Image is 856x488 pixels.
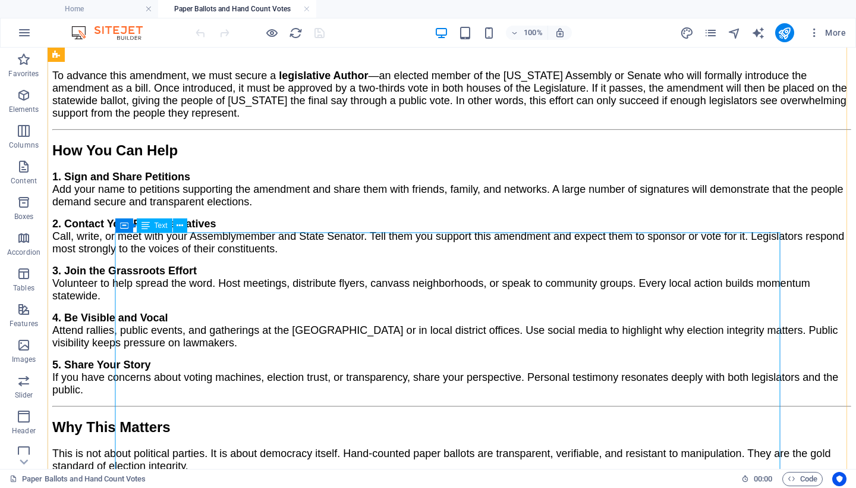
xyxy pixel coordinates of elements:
img: Editor Logo [68,26,158,40]
p: Header [12,426,36,436]
span: More [808,27,846,39]
i: Reload page [289,26,303,40]
button: pages [704,26,718,40]
i: Publish [778,26,791,40]
span: : [762,474,764,483]
h4: Paper Ballots and Hand Count Votes [158,2,316,15]
h6: Session time [741,472,773,486]
button: text_generator [751,26,766,40]
p: Columns [9,140,39,150]
h6: 100% [524,26,543,40]
a: Click to cancel selection. Double-click to open Pages [10,472,146,486]
button: Code [782,472,823,486]
button: 100% [506,26,548,40]
button: navigator [728,26,742,40]
button: publish [775,23,794,42]
p: Accordion [7,248,40,257]
i: Design (Ctrl+Alt+Y) [680,26,694,40]
p: Content [11,176,37,186]
p: Images [12,355,36,364]
span: 00 00 [754,472,772,486]
p: Elements [9,105,39,114]
i: Navigator [728,26,741,40]
p: Slider [15,390,33,400]
button: design [680,26,694,40]
span: Code [788,472,817,486]
i: Pages (Ctrl+Alt+S) [704,26,717,40]
i: On resize automatically adjust zoom level to fit chosen device. [555,27,565,38]
button: reload [288,26,303,40]
span: Text [155,222,168,229]
p: Favorites [8,69,39,79]
p: Features [10,319,38,329]
i: AI Writer [751,26,765,40]
button: Usercentrics [832,472,846,486]
p: Tables [13,283,34,293]
button: More [804,23,851,42]
p: Boxes [14,212,34,221]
